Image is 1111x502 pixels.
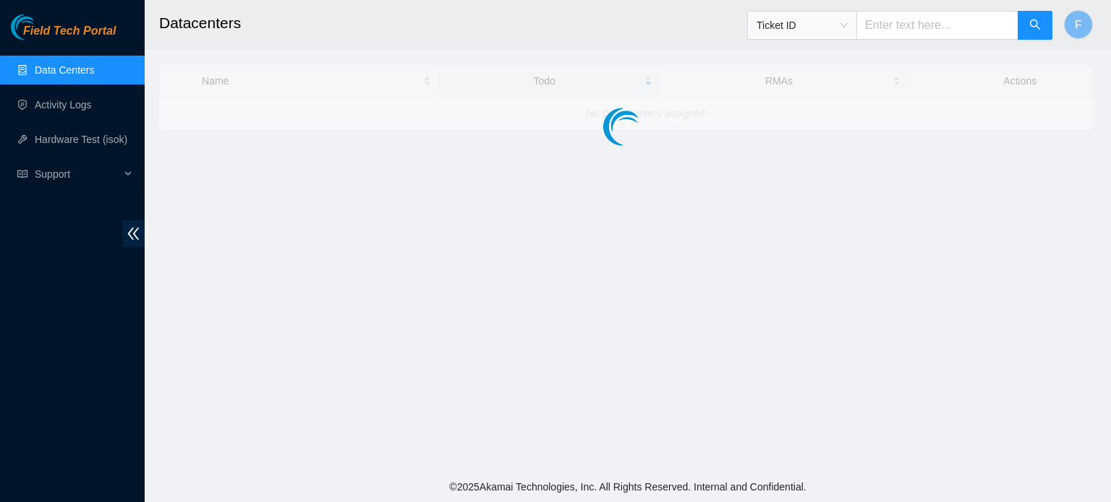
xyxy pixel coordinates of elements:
[122,220,145,247] span: double-left
[145,472,1111,502] footer: © 2025 Akamai Technologies, Inc. All Rights Reserved. Internal and Confidential.
[23,25,116,38] span: Field Tech Portal
[1075,16,1082,34] span: F
[1018,11,1052,40] button: search
[11,14,73,40] img: Akamai Technologies
[757,14,848,36] span: Ticket ID
[35,160,120,189] span: Support
[1029,19,1041,33] span: search
[35,99,92,111] a: Activity Logs
[856,11,1018,40] input: Enter text here...
[17,169,27,179] span: read
[35,134,127,145] a: Hardware Test (isok)
[35,64,94,76] a: Data Centers
[11,26,116,45] a: Akamai TechnologiesField Tech Portal
[1064,10,1093,39] button: F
